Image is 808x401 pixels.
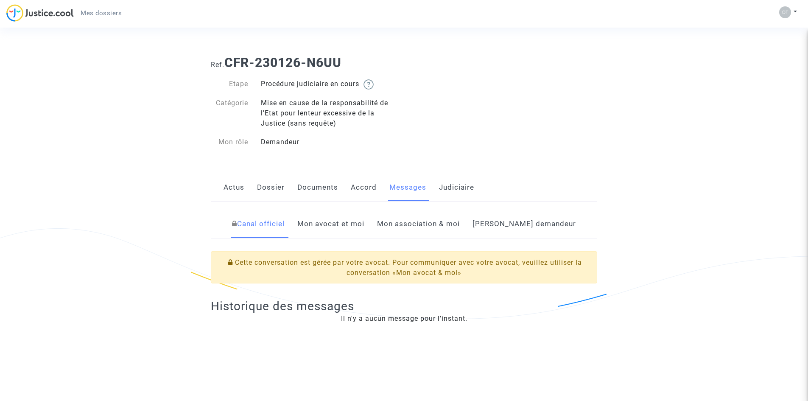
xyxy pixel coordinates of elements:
a: Accord [351,174,377,202]
a: Documents [297,174,338,202]
img: 8c92d349c74caedc24e34293ebae9691 [779,6,791,18]
a: Canal officiel [232,210,285,238]
h2: Historique des messages [211,299,597,314]
b: CFR-230126-N6UU [224,55,341,70]
div: Etape [204,79,254,90]
a: Messages [389,174,426,202]
div: Mise en cause de la responsabilité de l'Etat pour lenteur excessive de la Justice (sans requête) [254,98,404,129]
div: Mon rôle [204,137,254,147]
a: Actus [224,174,244,202]
a: [PERSON_NAME] demandeur [472,210,576,238]
div: Procédure judiciaire en cours [254,79,404,90]
img: help.svg [363,79,374,90]
a: Mon avocat et moi [297,210,364,238]
div: Catégorie [204,98,254,129]
div: Demandeur [254,137,404,147]
div: Cette conversation est gérée par votre avocat. Pour communiquer avec votre avocat, veuillez utili... [211,251,597,283]
span: Mes dossiers [81,9,122,17]
a: Judiciaire [439,174,474,202]
div: Il n'y a aucun message pour l'instant. [211,314,597,324]
a: Dossier [257,174,285,202]
a: Mes dossiers [74,7,129,20]
img: jc-logo.svg [6,4,74,22]
span: Ref. [211,61,224,69]
a: Mon association & moi [377,210,460,238]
